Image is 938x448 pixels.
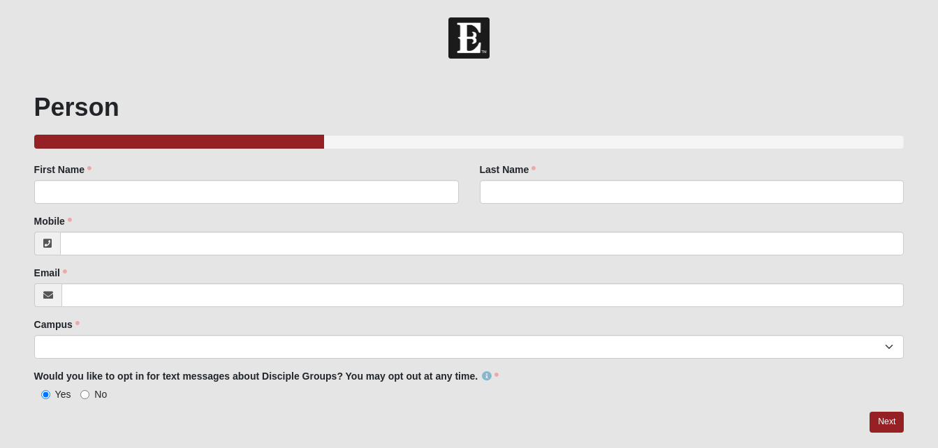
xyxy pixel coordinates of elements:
[41,390,50,399] input: Yes
[34,163,91,177] label: First Name
[94,389,107,400] span: No
[34,369,499,383] label: Would you like to opt in for text messages about Disciple Groups? You may opt out at any time.
[55,389,71,400] span: Yes
[34,318,80,331] label: Campus
[870,412,904,432] a: Next
[80,390,89,399] input: No
[448,17,490,59] img: Church of Eleven22 Logo
[34,214,72,228] label: Mobile
[34,92,904,122] h1: Person
[34,266,67,280] label: Email
[480,163,536,177] label: Last Name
